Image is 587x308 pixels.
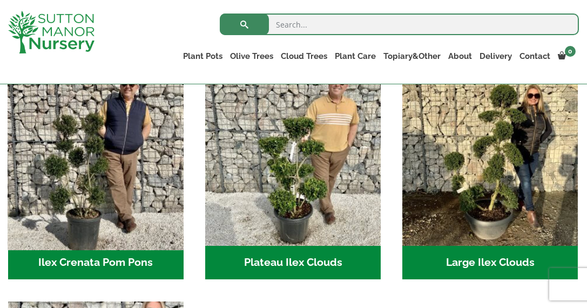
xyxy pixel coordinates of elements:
img: logo [8,11,95,53]
a: Contact [516,49,554,64]
a: Plant Care [331,49,380,64]
img: Ilex Crenata Pom Pons [4,66,188,250]
span: 0 [565,46,576,57]
a: Visit product category Ilex Crenata Pom Pons [8,70,184,279]
a: Visit product category Plateau Ilex Clouds [205,70,381,279]
a: Olive Trees [226,49,277,64]
h2: Plateau Ilex Clouds [205,246,381,279]
a: 0 [554,49,579,64]
a: Visit product category Large Ilex Clouds [402,70,578,279]
a: Delivery [476,49,516,64]
input: Search... [220,14,579,35]
h2: Ilex Crenata Pom Pons [8,246,184,279]
img: Plateau Ilex Clouds [205,70,381,246]
a: About [444,49,476,64]
a: Cloud Trees [277,49,331,64]
img: Large Ilex Clouds [402,70,578,246]
a: Topiary&Other [380,49,444,64]
a: Plant Pots [179,49,226,64]
h2: Large Ilex Clouds [402,246,578,279]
